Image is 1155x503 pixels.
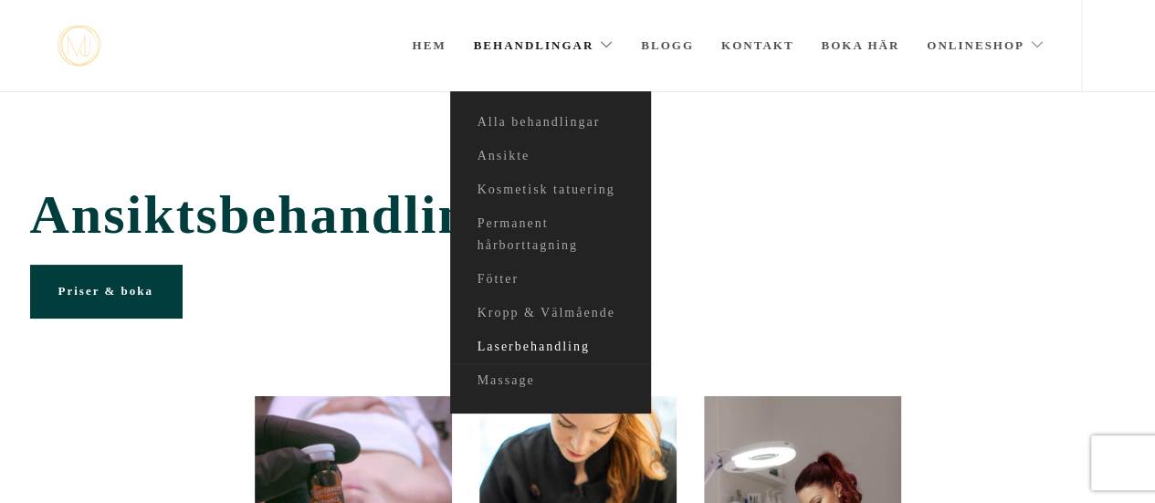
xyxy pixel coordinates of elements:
a: mjstudio mjstudio mjstudio [58,26,100,67]
a: Alla behandlingar [450,106,651,140]
a: Permanent hårborttagning [450,207,651,263]
span: Ansiktsbehandlingar [30,183,1126,246]
a: Laserbehandling [450,330,651,364]
a: Ansikte [450,140,651,173]
a: Massage [450,364,651,398]
img: mjstudio [58,26,100,67]
span: Priser & boka [58,284,153,298]
a: Kosmetisk tatuering [450,173,651,207]
a: Priser & boka [30,265,182,318]
a: Fötter [450,263,651,297]
a: Kropp & Välmående [450,297,651,330]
